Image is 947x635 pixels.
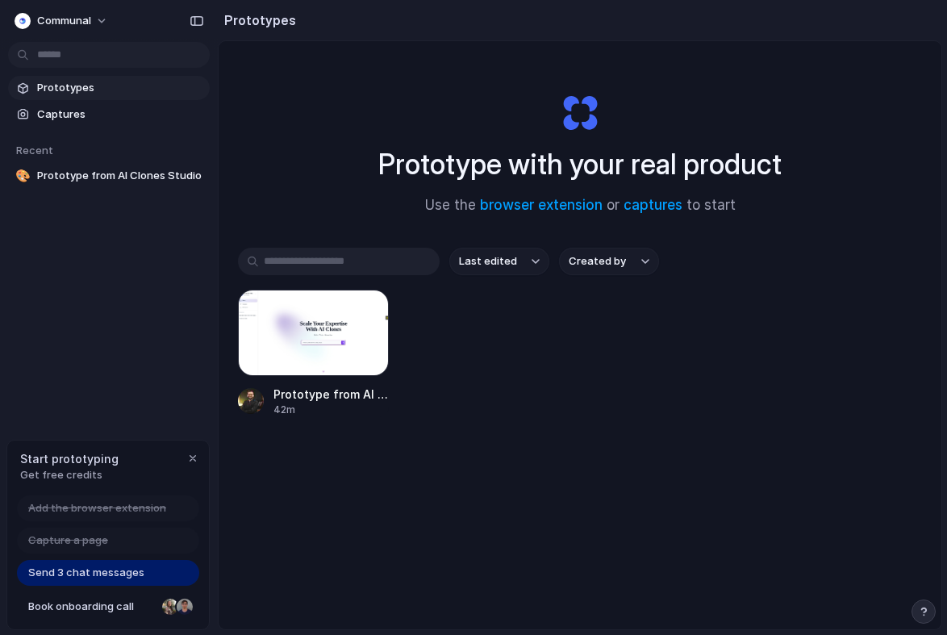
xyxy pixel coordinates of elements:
div: Nicole Kubica [161,597,180,616]
span: Add the browser extension [28,500,166,516]
span: Send 3 chat messages [28,565,144,581]
h1: Prototype with your real product [378,143,782,186]
span: Use the or to start [425,195,736,216]
span: Created by [569,253,626,269]
span: Start prototyping [20,450,119,467]
span: Prototype from AI Clones Studio [273,386,389,403]
button: Created by [559,248,659,275]
span: Last edited [459,253,517,269]
a: Prototypes [8,76,210,100]
a: Prototype from AI Clones StudioPrototype from AI Clones Studio42m [238,290,389,417]
h2: Prototypes [218,10,296,30]
span: Capture a page [28,533,108,549]
span: Communal [37,13,91,29]
span: Get free credits [20,467,119,483]
a: 🎨Prototype from AI Clones Studio [8,164,210,188]
a: Book onboarding call [17,594,199,620]
span: Prototype from AI Clones Studio [37,168,203,184]
div: 42m [273,403,389,417]
div: Christian Iacullo [175,597,194,616]
a: Captures [8,102,210,127]
span: Captures [37,107,203,123]
span: Prototypes [37,80,203,96]
div: 🎨 [15,168,31,184]
span: Book onboarding call [28,599,156,615]
a: captures [624,197,682,213]
span: Recent [16,144,53,157]
button: Last edited [449,248,549,275]
a: browser extension [480,197,603,213]
button: Communal [8,8,116,34]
